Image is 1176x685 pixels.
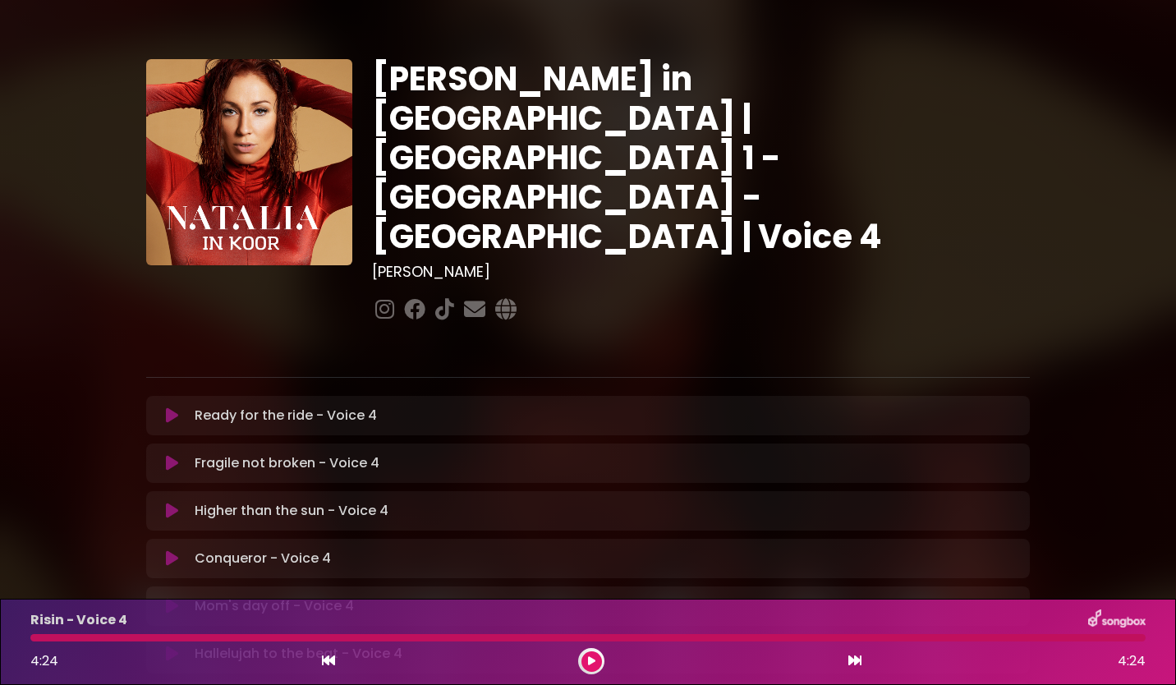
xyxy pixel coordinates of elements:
p: Higher than the sun - Voice 4 [195,501,388,521]
span: 4:24 [1118,651,1146,671]
span: 4:24 [30,651,58,670]
p: Ready for the ride - Voice 4 [195,406,377,425]
p: Conqueror - Voice 4 [195,549,331,568]
h1: [PERSON_NAME] in [GEOGRAPHIC_DATA] | [GEOGRAPHIC_DATA] 1 - [GEOGRAPHIC_DATA] - [GEOGRAPHIC_DATA] ... [372,59,1030,256]
img: YTVS25JmS9CLUqXqkEhs [146,59,352,265]
h3: [PERSON_NAME] [372,263,1030,281]
p: Fragile not broken - Voice 4 [195,453,379,473]
p: Risin - Voice 4 [30,610,127,630]
img: songbox-logo-white.png [1088,609,1146,631]
p: Mom's day off - Voice 4 [195,596,354,616]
